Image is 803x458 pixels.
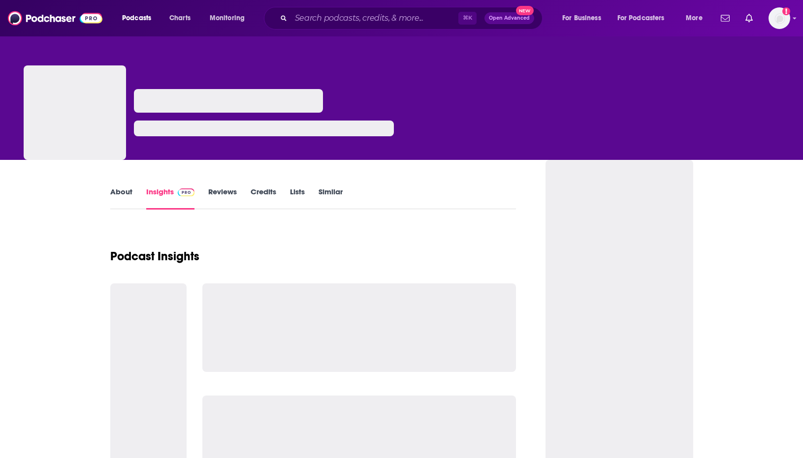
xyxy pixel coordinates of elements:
[273,7,552,30] div: Search podcasts, credits, & more...
[769,7,790,29] span: Logged in as kindrieri
[741,10,757,27] a: Show notifications dropdown
[319,187,343,210] a: Similar
[562,11,601,25] span: For Business
[769,7,790,29] button: Show profile menu
[163,10,196,26] a: Charts
[110,249,199,264] h1: Podcast Insights
[178,188,195,196] img: Podchaser Pro
[169,11,191,25] span: Charts
[290,187,305,210] a: Lists
[251,187,276,210] a: Credits
[489,16,530,21] span: Open Advanced
[203,10,257,26] button: open menu
[617,11,665,25] span: For Podcasters
[769,7,790,29] img: User Profile
[122,11,151,25] span: Podcasts
[782,7,790,15] svg: Add a profile image
[110,187,132,210] a: About
[686,11,703,25] span: More
[146,187,195,210] a: InsightsPodchaser Pro
[717,10,734,27] a: Show notifications dropdown
[484,12,534,24] button: Open AdvancedNew
[115,10,164,26] button: open menu
[516,6,534,15] span: New
[291,10,458,26] input: Search podcasts, credits, & more...
[210,11,245,25] span: Monitoring
[611,10,679,26] button: open menu
[458,12,477,25] span: ⌘ K
[8,9,102,28] img: Podchaser - Follow, Share and Rate Podcasts
[208,187,237,210] a: Reviews
[555,10,613,26] button: open menu
[679,10,715,26] button: open menu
